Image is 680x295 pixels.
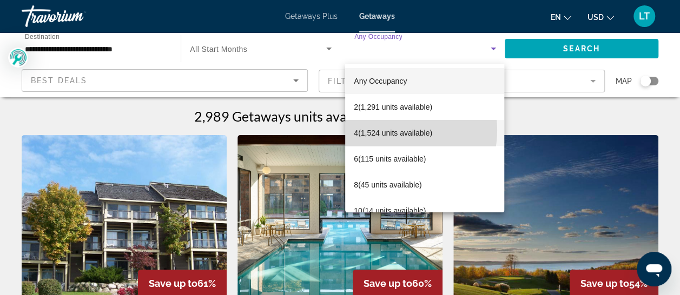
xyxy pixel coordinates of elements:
span: Any Occupancy [354,77,407,85]
span: 8 (45 units available) [354,178,421,191]
span: 6 (115 units available) [354,152,426,165]
span: 10 (14 units available) [354,204,426,217]
iframe: Button to launch messaging window [637,252,671,286]
span: 4 (1,524 units available) [354,126,432,139]
span: 2 (1,291 units available) [354,100,432,113]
